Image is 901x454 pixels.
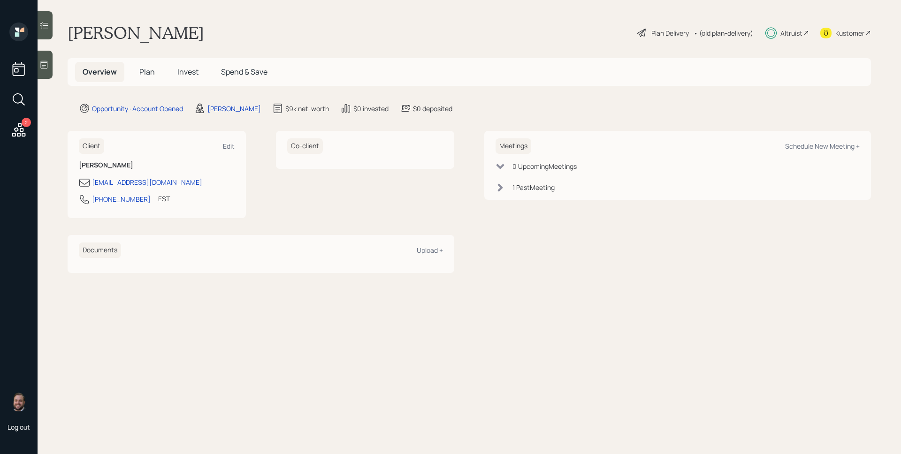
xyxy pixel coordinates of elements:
[158,194,170,204] div: EST
[79,138,104,154] h6: Client
[285,104,329,113] div: $9k net-worth
[780,28,802,38] div: Altruist
[92,194,151,204] div: [PHONE_NUMBER]
[221,67,267,77] span: Spend & Save
[83,67,117,77] span: Overview
[223,142,235,151] div: Edit
[287,138,323,154] h6: Co-client
[68,23,204,43] h1: [PERSON_NAME]
[694,28,753,38] div: • (old plan-delivery)
[417,246,443,255] div: Upload +
[207,104,261,113] div: [PERSON_NAME]
[79,242,121,258] h6: Documents
[9,393,28,411] img: james-distasi-headshot.png
[651,28,689,38] div: Plan Delivery
[8,423,30,431] div: Log out
[785,142,860,151] div: Schedule New Meeting +
[139,67,155,77] span: Plan
[79,161,235,169] h6: [PERSON_NAME]
[92,177,202,187] div: [EMAIL_ADDRESS][DOMAIN_NAME]
[92,104,183,113] div: Opportunity · Account Opened
[22,118,31,127] div: 2
[835,28,864,38] div: Kustomer
[353,104,389,113] div: $0 invested
[413,104,452,113] div: $0 deposited
[496,138,531,154] h6: Meetings
[177,67,199,77] span: Invest
[512,161,577,171] div: 0 Upcoming Meeting s
[512,182,555,192] div: 1 Past Meeting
